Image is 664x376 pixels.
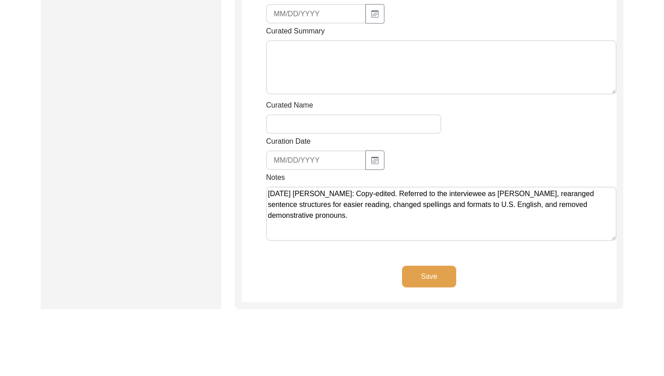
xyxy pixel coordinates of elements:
label: Notes [266,172,285,183]
input: MM/DD/YYYY [266,150,366,170]
input: MM/DD/YYYY [266,4,366,23]
label: Curation Date [266,136,311,147]
label: Curated Name [266,100,313,111]
label: Curated Summary [266,26,325,37]
button: Save [402,266,456,287]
